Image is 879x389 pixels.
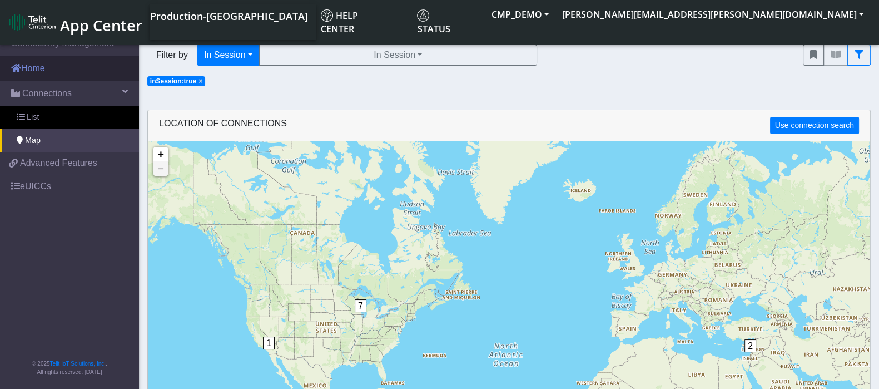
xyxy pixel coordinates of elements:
img: knowledge.svg [321,9,333,22]
span: Help center [321,9,358,35]
span: 2 [744,339,756,352]
button: CMP_DEMO [485,4,555,24]
span: 1 [263,337,275,349]
div: 1 [263,337,274,370]
span: inSession:true [150,77,196,85]
span: Advanced Features [20,156,97,170]
span: Connections [22,87,72,100]
div: 2 [744,339,756,373]
img: status.svg [417,9,429,22]
button: In Session [259,45,537,66]
button: Use connection search [770,117,859,134]
a: Your current platform instance [150,4,307,27]
div: fitlers menu [803,45,871,66]
span: App Center [60,15,142,36]
a: Zoom out [153,161,168,176]
span: Map [25,135,41,147]
a: Telit IoT Solutions, Inc. [50,361,106,367]
span: Filter by [147,48,197,62]
img: logo-telit-cinterion-gw-new.png [9,13,56,31]
span: × [198,77,202,85]
span: List [27,111,39,124]
span: Production-[GEOGRAPHIC_DATA] [150,9,308,23]
span: Status [417,9,450,35]
a: Status [413,4,484,40]
span: 7 [355,299,366,312]
button: In Session [197,45,260,66]
a: Help center [316,4,413,40]
a: App Center [9,11,141,35]
div: LOCATION OF CONNECTIONS [148,110,870,141]
a: Zoom in [153,147,168,161]
button: Close [198,78,202,85]
button: [PERSON_NAME][EMAIL_ADDRESS][PERSON_NAME][DOMAIN_NAME] [555,4,870,24]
